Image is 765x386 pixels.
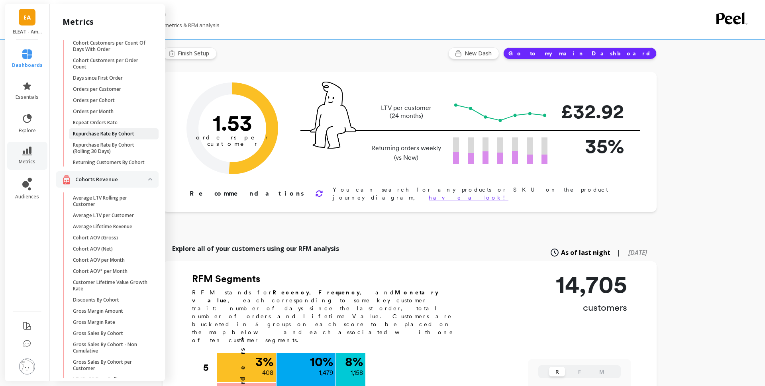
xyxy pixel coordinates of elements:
p: Gross Margin Amount [73,308,123,314]
p: 8 % [345,355,363,368]
p: 35% [560,131,624,161]
p: ELEAT - Amazon [13,29,42,35]
p: Cohort Customers per Order Count [73,57,149,70]
button: New Dash [448,47,499,59]
p: Cohort AOV* per Month [73,268,127,274]
tspan: customer [207,140,258,147]
p: Gross Sales By Cohort per Customer [73,359,149,372]
p: LTV By 30 Days Rolling [73,376,124,383]
p: 14,705 [556,272,627,296]
button: Finish Setup [163,47,217,59]
p: Gross Sales By Cohort - Non Cumulative [73,341,149,354]
p: Repurchase Rate By Cohort [73,131,134,137]
p: Orders per Month [73,108,114,115]
p: 1,158 [351,368,363,378]
img: navigation item icon [63,174,71,184]
p: customers [556,301,627,314]
span: audiences [15,194,39,200]
p: Gross Sales By Cohort [73,330,123,337]
p: Returning Customers By Cohort [73,159,145,166]
p: Orders per Customer [73,86,121,92]
p: Cohort AOV (Net) [73,246,113,252]
h2: RFM Segments [192,272,463,285]
tspan: orders per [196,134,269,141]
span: metrics [19,159,35,165]
p: Returning orders weekly (vs New) [369,143,443,163]
img: down caret icon [148,178,152,180]
p: Explore all of your customers using our RFM analysis [172,244,339,253]
span: | [617,248,620,257]
a: have a look! [429,194,508,201]
b: Recency [273,289,309,296]
p: Customer Lifetime Value Growth Rate [73,279,149,292]
p: Gross Margin Rate [73,319,115,325]
p: Cohort AOV (Gross) [73,235,118,241]
h2: metrics [63,16,94,27]
button: M [594,367,610,376]
p: Discounts By Cohort [73,297,119,303]
p: Average LTV Rolling per Customer [73,195,149,208]
p: RFM stands for , , and , each corresponding to some key customer trait: number of days since the ... [192,288,463,344]
p: 10 % [310,355,333,368]
span: explore [19,127,36,134]
text: 1.53 [213,110,252,136]
span: Finish Setup [178,49,212,57]
p: Recommendations [190,189,306,198]
p: Days since First Order [73,75,123,81]
p: 3 % [255,355,273,368]
p: Repeat Orders Rate [73,120,118,126]
p: You can search for any products or SKU on the product journey diagram, [333,186,631,202]
button: R [549,367,565,376]
button: F [571,367,587,376]
span: dashboards [12,62,43,69]
img: profile picture [19,359,35,374]
span: essentials [16,94,39,100]
p: Average LTV per Customer [73,212,134,219]
button: Go to my main Dashboard [503,47,657,59]
span: EA [24,13,31,22]
p: Repurchase Rate By Cohort (Rolling 30 Days) [73,142,149,155]
p: Cohort Customers per Count Of Days With Order [73,40,149,53]
div: 5 [203,353,216,382]
span: As of last night [561,248,610,257]
p: LTV per customer (24 months) [369,104,443,120]
p: Cohorts Revenue [75,176,148,184]
p: Average Lifetime Revenue [73,223,132,230]
span: New Dash [465,49,494,57]
p: £32.92 [560,96,624,126]
p: 408 [262,368,273,378]
p: Orders per Cohort [73,97,115,104]
p: Cohort AOV per Month [73,257,125,263]
img: pal seatted on line [310,82,356,149]
p: 1,479 [319,368,333,378]
b: Frequency [318,289,360,296]
span: [DATE] [628,248,647,257]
